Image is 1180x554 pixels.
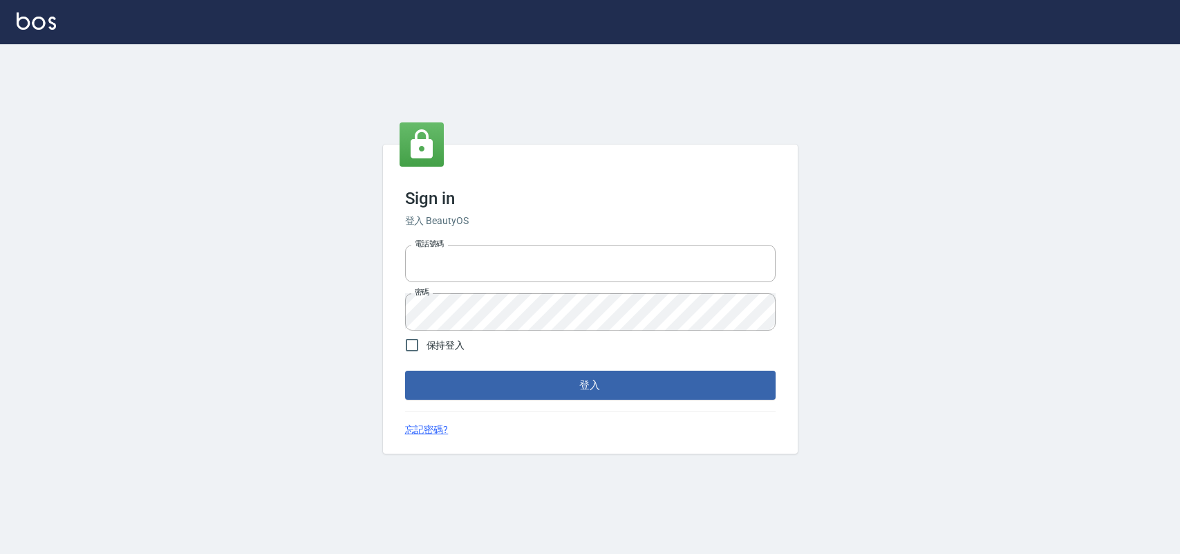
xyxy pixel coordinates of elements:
button: 登入 [405,371,776,400]
span: 保持登入 [427,338,465,353]
h6: 登入 BeautyOS [405,214,776,228]
a: 忘記密碼? [405,423,449,437]
img: Logo [17,12,56,30]
label: 密碼 [415,287,429,297]
h3: Sign in [405,189,776,208]
label: 電話號碼 [415,239,444,249]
